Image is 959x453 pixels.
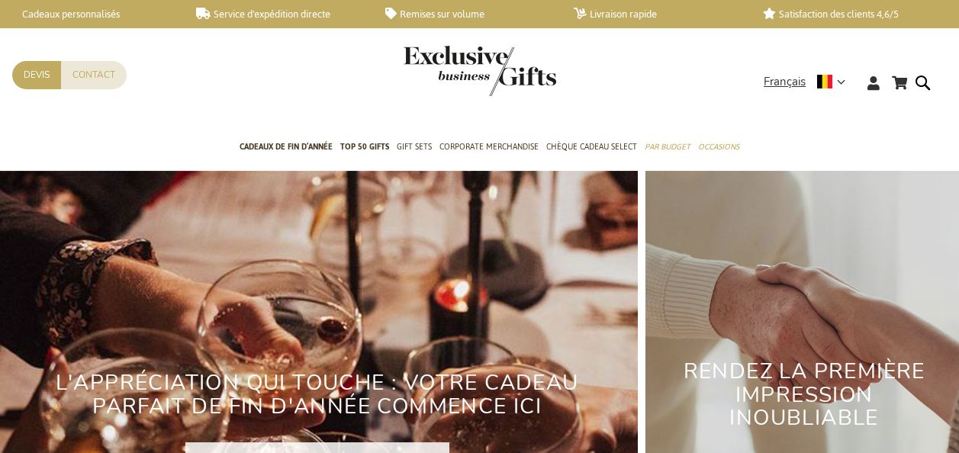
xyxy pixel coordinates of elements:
span: Français [764,73,806,91]
span: TOP 50 Gifts [340,139,389,155]
div: Français [764,73,855,91]
a: store logo [404,46,480,96]
span: Gift Sets [397,139,432,155]
a: Remises sur volume [385,8,549,21]
a: Satisfaction des clients 4,6/5 [763,8,927,21]
a: Livraison rapide [574,8,738,21]
span: Occasions [698,139,739,155]
span: Par budget [645,139,690,155]
span: Corporate Merchandise [439,139,539,155]
span: Cadeaux de fin d’année [240,139,333,155]
a: Service d'expédition directe [196,8,360,21]
span: Chèque Cadeau Select [546,139,637,155]
a: Cadeaux personnalisés [8,8,172,21]
img: Exclusive Business gifts logo [404,46,556,96]
a: Contact [61,61,127,89]
a: Devis [12,61,61,89]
